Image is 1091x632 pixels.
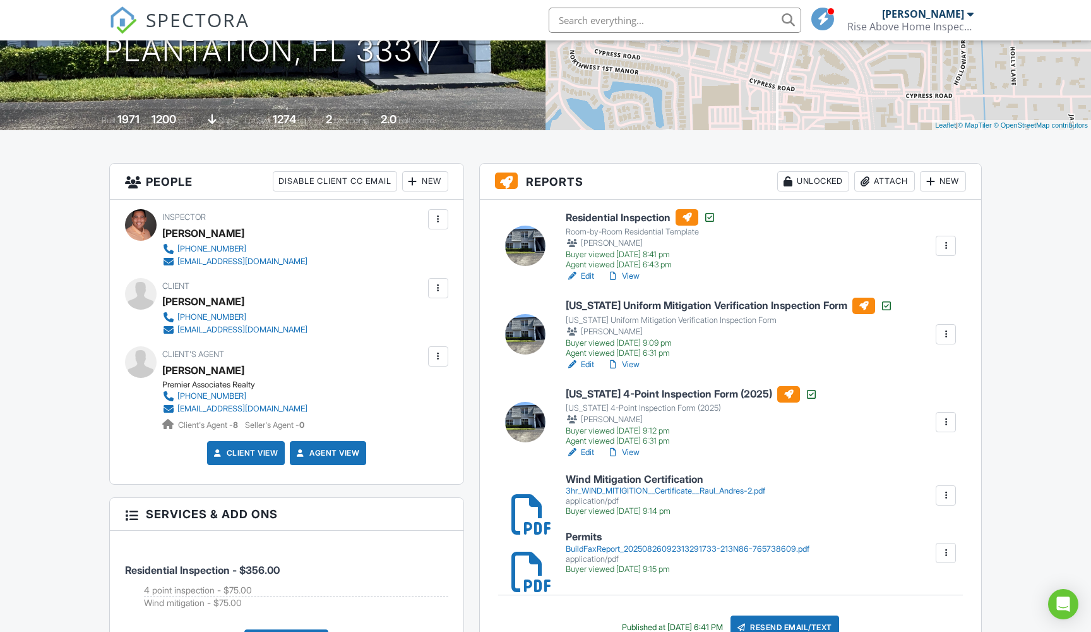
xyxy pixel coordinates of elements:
[162,311,307,324] a: [PHONE_NUMBER]
[566,209,716,226] h6: Residential Inspection
[566,554,809,564] div: application/pdf
[178,420,240,430] span: Client's Agent -
[566,496,765,506] div: application/pdf
[566,426,818,436] div: Buyer viewed [DATE] 9:12 pm
[326,112,332,126] div: 2
[566,486,765,496] div: 3hr_WIND_MITIGITION__Certificate__Raul_Andres-2.pdf
[109,17,249,44] a: SPECTORA
[607,270,640,283] a: View
[566,436,818,446] div: Agent viewed [DATE] 6:31 pm
[178,116,196,125] span: sq. ft.
[882,8,964,20] div: [PERSON_NAME]
[566,260,716,270] div: Agent viewed [DATE] 6:43 pm
[402,171,448,191] div: New
[566,315,893,325] div: [US_STATE] Uniform Mitigation Verification Inspection Form
[162,403,307,415] a: [EMAIL_ADDRESS][DOMAIN_NAME]
[398,116,434,125] span: bathrooms
[177,312,246,322] div: [PHONE_NUMBER]
[566,532,809,574] a: Permits BuildFaxReport_20250826092313291733-213N86-765738609.pdf application/pdf Buyer viewed [DA...
[162,281,189,291] span: Client
[212,447,278,459] a: Client View
[104,1,442,68] h1: [STREET_ADDRESS] Plantation, FL 33317
[162,243,307,255] a: [PHONE_NUMBER]
[125,540,448,619] li: Service: Residential Inspection
[566,338,893,348] div: Buyer viewed [DATE] 9:09 pm
[177,244,246,254] div: [PHONE_NUMBER]
[480,164,981,200] h3: Reports
[162,324,307,336] a: [EMAIL_ADDRESS][DOMAIN_NAME]
[932,120,1091,131] div: |
[162,292,244,311] div: [PERSON_NAME]
[566,564,809,574] div: Buyer viewed [DATE] 9:15 pm
[144,597,448,609] li: Add on: Wind mitigation
[566,270,594,283] a: Edit
[958,121,992,129] a: © MapTiler
[566,532,809,543] h6: Permits
[566,446,594,459] a: Edit
[294,447,359,459] a: Agent View
[854,171,915,191] div: Attach
[566,227,716,237] div: Room-by-Room Residential Template
[244,116,271,125] span: Lot Size
[110,164,463,200] h3: People
[607,446,640,459] a: View
[110,498,463,531] h3: Services & Add ons
[566,544,809,554] div: BuildFaxReport_20250826092313291733-213N86-765738609.pdf
[566,386,818,403] h6: [US_STATE] 4-Point Inspection Form (2025)
[381,112,396,126] div: 2.0
[566,237,716,250] div: [PERSON_NAME]
[245,420,304,430] span: Seller's Agent -
[566,298,893,358] a: [US_STATE] Uniform Mitigation Verification Inspection Form [US_STATE] Uniform Mitigation Verifica...
[162,349,224,359] span: Client's Agent
[162,380,318,390] div: Premier Associates Realty
[607,358,640,371] a: View
[117,112,140,126] div: 1971
[152,112,176,126] div: 1200
[125,564,280,576] span: Residential Inspection - $356.00
[566,325,893,338] div: [PERSON_NAME]
[549,8,801,33] input: Search everything...
[566,474,765,516] a: Wind Mitigation Certification 3hr_WIND_MITIGITION__Certificate__Raul_Andres-2.pdf application/pdf...
[162,212,206,222] span: Inspector
[233,420,238,430] strong: 8
[994,121,1088,129] a: © OpenStreetMap contributors
[218,116,232,125] span: slab
[566,209,716,270] a: Residential Inspection Room-by-Room Residential Template [PERSON_NAME] Buyer viewed [DATE] 8:41 p...
[566,358,594,371] a: Edit
[566,348,893,358] div: Agent viewed [DATE] 6:31 pm
[177,404,307,414] div: [EMAIL_ADDRESS][DOMAIN_NAME]
[1048,589,1078,619] div: Open Intercom Messenger
[298,116,314,125] span: sq.ft.
[566,386,818,447] a: [US_STATE] 4-Point Inspection Form (2025) [US_STATE] 4-Point Inspection Form (2025) [PERSON_NAME]...
[162,390,307,403] a: [PHONE_NUMBER]
[334,116,369,125] span: bedrooms
[177,325,307,335] div: [EMAIL_ADDRESS][DOMAIN_NAME]
[177,391,246,401] div: [PHONE_NUMBER]
[847,20,974,33] div: Rise Above Home Inspections
[920,171,966,191] div: New
[299,420,304,430] strong: 0
[777,171,849,191] div: Unlocked
[566,413,818,426] div: [PERSON_NAME]
[102,116,116,125] span: Built
[935,121,956,129] a: Leaflet
[109,6,137,34] img: The Best Home Inspection Software - Spectora
[566,506,765,516] div: Buyer viewed [DATE] 9:14 pm
[273,171,397,191] div: Disable Client CC Email
[162,224,244,243] div: [PERSON_NAME]
[566,298,893,314] h6: [US_STATE] Uniform Mitigation Verification Inspection Form
[146,6,249,33] span: SPECTORA
[162,255,307,268] a: [EMAIL_ADDRESS][DOMAIN_NAME]
[566,403,818,413] div: [US_STATE] 4-Point Inspection Form (2025)
[273,112,296,126] div: 1274
[566,474,765,485] h6: Wind Mitigation Certification
[144,584,448,597] li: Add on: 4 point inspection
[162,361,244,380] a: [PERSON_NAME]
[177,257,307,267] div: [EMAIL_ADDRESS][DOMAIN_NAME]
[566,250,716,260] div: Buyer viewed [DATE] 8:41 pm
